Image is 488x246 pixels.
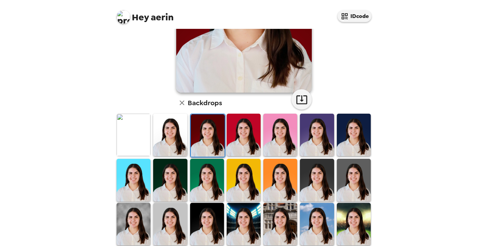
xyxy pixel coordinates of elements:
h6: Backdrops [188,97,222,108]
img: profile pic [117,10,130,24]
span: Hey [132,11,149,23]
button: IDcode [338,10,371,22]
img: Original [117,114,150,156]
span: aerin [117,7,174,22]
